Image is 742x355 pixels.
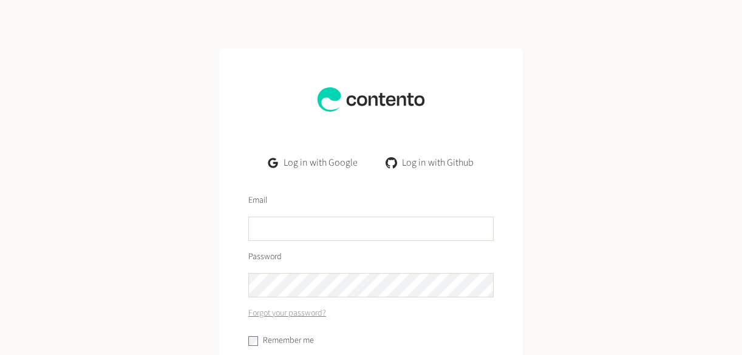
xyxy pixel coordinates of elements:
[259,150,367,175] a: Log in with Google
[377,150,483,175] a: Log in with Github
[248,194,267,207] label: Email
[263,334,314,347] label: Remember me
[248,307,326,320] a: Forgot your password?
[248,251,282,263] label: Password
